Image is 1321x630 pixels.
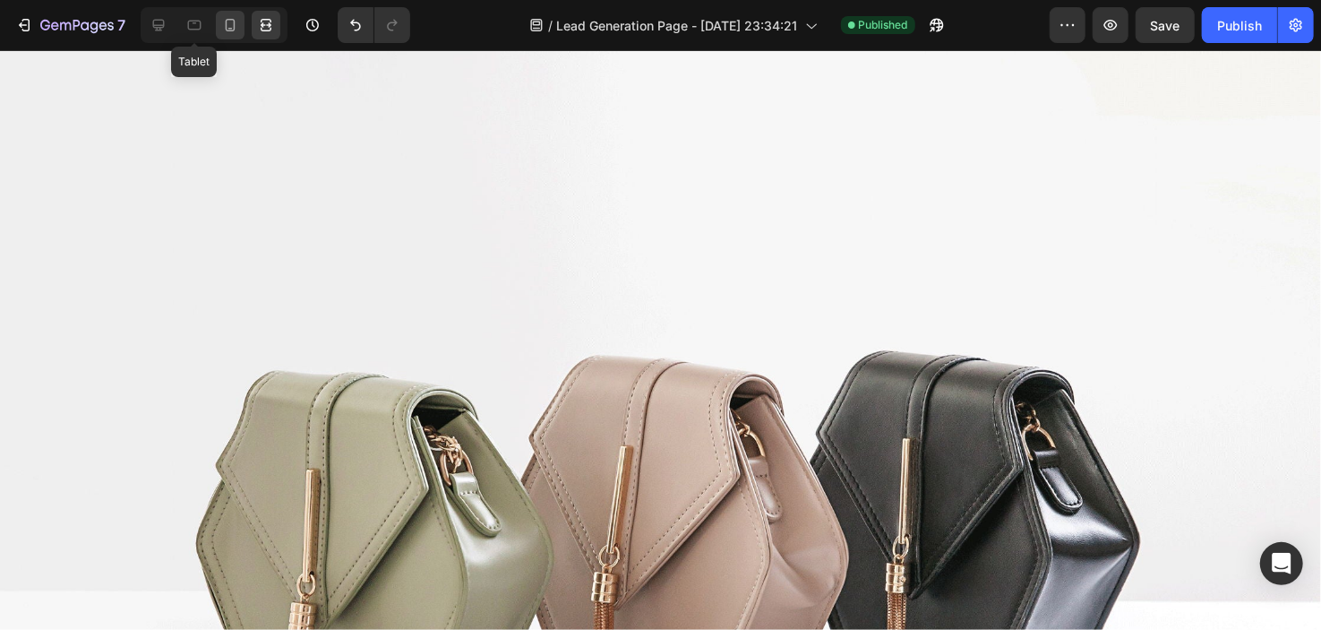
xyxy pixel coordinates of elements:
[117,14,125,36] p: 7
[7,7,133,43] button: 7
[1136,7,1195,43] button: Save
[338,7,410,43] div: Undo/Redo
[549,16,553,35] span: /
[1151,18,1180,33] span: Save
[1202,7,1277,43] button: Publish
[1260,542,1303,585] div: Open Intercom Messenger
[557,16,798,35] span: Lead Generation Page - [DATE] 23:34:21
[1217,16,1262,35] div: Publish
[859,17,908,33] span: Published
